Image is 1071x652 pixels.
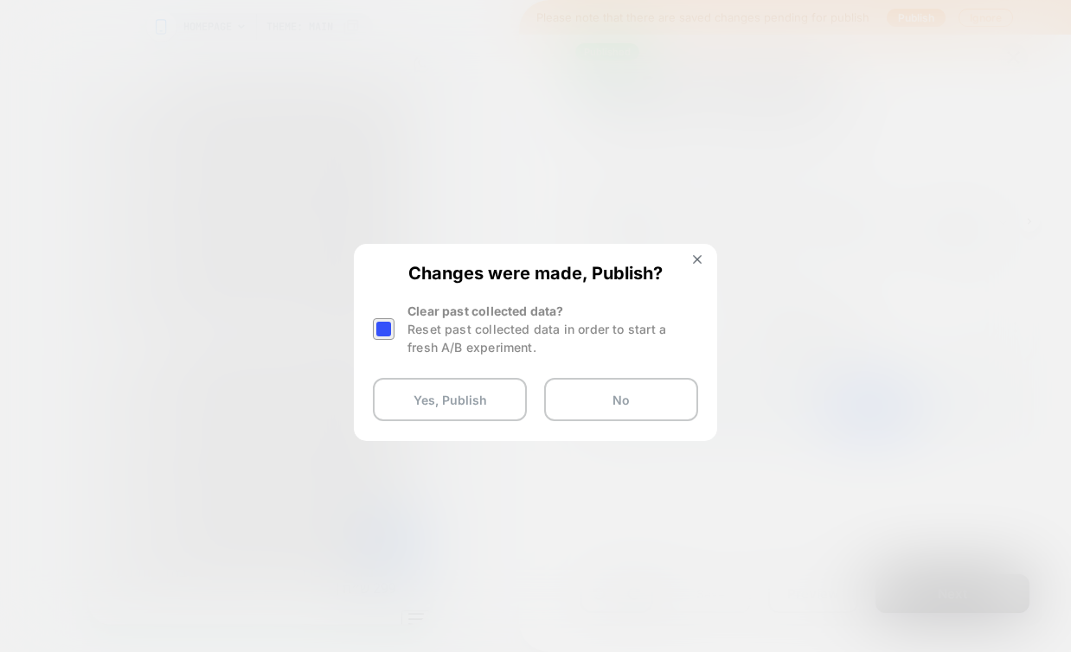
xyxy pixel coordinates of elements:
button: No [544,378,698,421]
div: Clear past collected data? [407,302,698,356]
img: close [693,255,702,264]
span: Changes were made, Publish? [373,263,698,280]
div: Reset past collected data in order to start a fresh A/B experiment. [407,320,698,356]
button: Menu [313,555,343,575]
button: Yes, Publish [373,378,527,421]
